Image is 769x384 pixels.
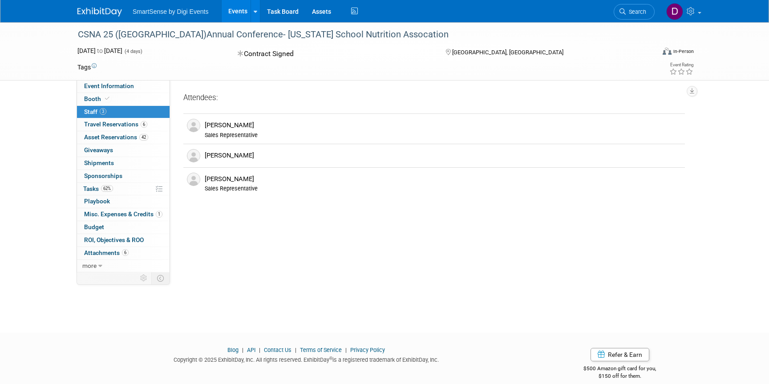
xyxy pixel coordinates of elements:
a: Refer & Earn [591,348,649,361]
div: [PERSON_NAME] [205,151,681,160]
a: Search [614,4,655,20]
span: Staff [84,108,106,115]
span: Asset Reservations [84,133,148,141]
div: Event Rating [669,63,693,67]
span: [GEOGRAPHIC_DATA], [GEOGRAPHIC_DATA] [452,49,563,56]
span: Event Information [84,82,134,89]
img: ExhibitDay [77,8,122,16]
a: Privacy Policy [350,347,385,353]
span: Attachments [84,249,129,256]
img: Associate-Profile-5.png [187,119,200,132]
span: 1 [156,211,162,218]
span: | [257,347,263,353]
span: SmartSense by Digi Events [133,8,208,15]
a: Budget [77,221,170,234]
span: to [96,47,104,54]
a: Shipments [77,157,170,170]
span: Misc. Expenses & Credits [84,210,162,218]
a: Misc. Expenses & Credits1 [77,208,170,221]
div: $500 Amazon gift card for you, [548,359,692,380]
span: 42 [139,134,148,141]
a: Giveaways [77,144,170,157]
span: ROI, Objectives & ROO [84,236,144,243]
span: 6 [141,121,147,128]
img: Associate-Profile-5.png [187,149,200,162]
span: 3 [100,108,106,115]
div: Event Format [602,46,694,60]
div: [PERSON_NAME] [205,121,681,129]
div: Sales Representative [205,132,681,139]
div: Contract Signed [235,46,432,62]
span: more [82,262,97,269]
span: Tasks [83,185,113,192]
span: 6 [122,249,129,256]
span: Booth [84,95,111,102]
sup: ® [329,356,332,361]
a: Asset Reservations42 [77,131,170,144]
a: Blog [227,347,239,353]
span: 62% [101,185,113,192]
a: Contact Us [264,347,291,353]
a: Event Information [77,80,170,93]
a: Playbook [77,195,170,208]
span: (4 days) [124,49,142,54]
a: API [247,347,255,353]
span: [DATE] [DATE] [77,47,122,54]
span: Playbook [84,198,110,205]
span: Sponsorships [84,172,122,179]
a: Terms of Service [300,347,342,353]
a: ROI, Objectives & ROO [77,234,170,247]
div: Copyright © 2025 ExhibitDay, Inc. All rights reserved. ExhibitDay is a registered trademark of Ex... [77,354,535,364]
a: Travel Reservations6 [77,118,170,131]
span: | [240,347,246,353]
div: In-Person [673,48,694,55]
td: Tags [77,63,97,72]
div: CSNA 25 ([GEOGRAPHIC_DATA])Annual Conference- [US_STATE] School Nutrition Assocation [75,27,641,43]
span: Travel Reservations [84,121,147,128]
a: Tasks62% [77,183,170,195]
img: Associate-Profile-5.png [187,173,200,186]
div: $150 off for them. [548,372,692,380]
a: Booth [77,93,170,105]
img: Format-Inperson.png [663,48,672,55]
div: [PERSON_NAME] [205,175,681,183]
span: | [343,347,349,353]
img: Dan Tiernan [666,3,683,20]
a: Sponsorships [77,170,170,182]
i: Booth reservation complete [105,96,109,101]
span: Shipments [84,159,114,166]
a: Attachments6 [77,247,170,259]
a: Staff3 [77,106,170,118]
span: Budget [84,223,104,230]
span: | [293,347,299,353]
td: Toggle Event Tabs [152,272,170,284]
span: Giveaways [84,146,113,154]
span: Search [626,8,646,15]
div: Sales Representative [205,185,681,192]
div: Attendees: [183,93,685,104]
a: more [77,260,170,272]
td: Personalize Event Tab Strip [136,272,152,284]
